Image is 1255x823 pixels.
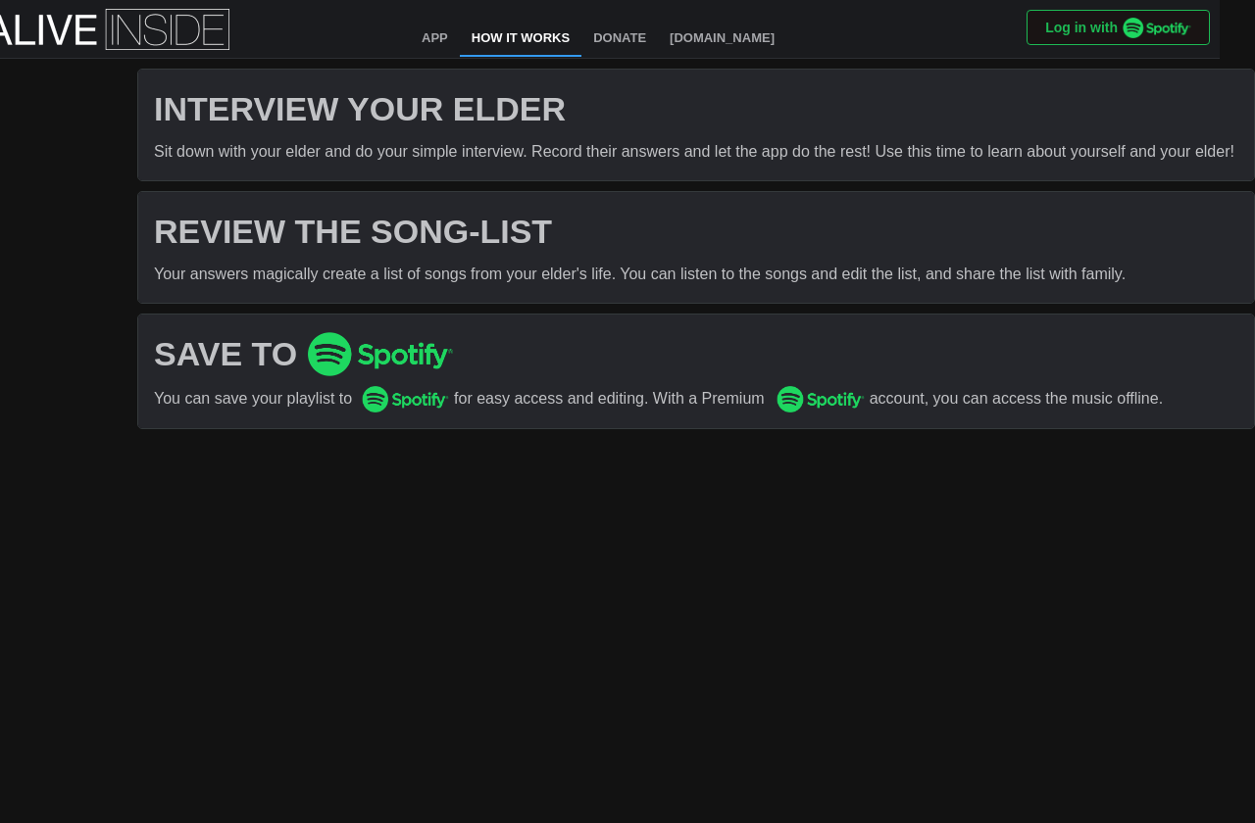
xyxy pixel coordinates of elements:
h1: REVIEW THE SONG-LIST [154,210,1238,253]
img: Spotify_Logo_RGB_Green.9ff49e53.png [777,386,864,412]
button: Log in with [1027,10,1210,45]
a: How It Works [460,22,581,57]
div: You can save your playlist to [154,387,362,411]
img: Spotify_Logo_RGB_Green.9ff49e53.png [307,332,454,376]
div: Your answers magically create a list of songs from your elder's life. You can listen to the songs... [154,263,1238,287]
a: [DOMAIN_NAME] [658,22,786,57]
div: for easy access and editing. With a Premium [454,387,777,411]
a: Donate [581,22,658,57]
div: Sit down with your elder and do your simple interview. Record their answers and let the app do th... [154,140,1238,165]
img: Spotify_Logo_RGB_Green.9ff49e53.png [362,386,449,412]
a: App [410,22,460,57]
h1: INTERVIEW YOUR ELDER [154,87,1238,130]
img: Spotify_Logo_RGB_Green.9ff49e53.png [1123,18,1191,38]
span: Log in with [1045,11,1191,44]
h1: SAVE TO [154,332,1238,376]
div: account, you can access the music offline. [870,387,1238,411]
